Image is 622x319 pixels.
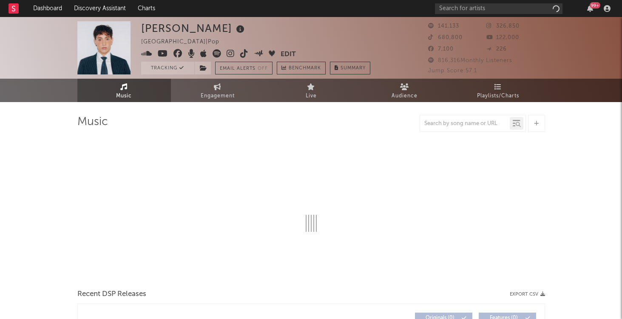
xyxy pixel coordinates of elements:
[590,2,600,9] div: 99 +
[330,62,370,74] button: Summary
[392,91,418,101] span: Audience
[141,37,229,47] div: [GEOGRAPHIC_DATA] | Pop
[306,91,317,101] span: Live
[77,289,146,299] span: Recent DSP Releases
[277,62,326,74] a: Benchmark
[452,79,545,102] a: Playlists/Charts
[587,5,593,12] button: 99+
[435,3,562,14] input: Search for artists
[77,79,171,102] a: Music
[510,292,545,297] button: Export CSV
[486,35,519,40] span: 122,000
[264,79,358,102] a: Live
[258,66,268,71] em: Off
[358,79,452,102] a: Audience
[486,23,520,29] span: 326,850
[341,66,366,71] span: Summary
[116,91,132,101] span: Music
[289,63,321,74] span: Benchmark
[171,79,264,102] a: Engagement
[201,91,235,101] span: Engagement
[486,46,507,52] span: 226
[428,46,454,52] span: 7,100
[428,58,512,63] span: 816,316 Monthly Listeners
[141,21,247,35] div: [PERSON_NAME]
[281,49,296,60] button: Edit
[215,62,273,74] button: Email AlertsOff
[428,35,463,40] span: 680,800
[420,120,510,127] input: Search by song name or URL
[428,23,459,29] span: 141,133
[477,91,519,101] span: Playlists/Charts
[141,62,194,74] button: Tracking
[428,68,477,74] span: Jump Score: 57.1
